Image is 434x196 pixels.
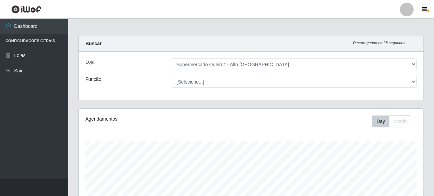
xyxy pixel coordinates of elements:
[353,41,408,45] i: Recarregando em 28 segundos...
[372,115,411,127] div: First group
[85,76,101,83] label: Função
[11,5,42,14] img: CoreUI Logo
[372,115,417,127] div: Toolbar with button groups
[372,115,389,127] button: Day
[85,115,218,123] div: Agendamentos
[85,58,94,66] label: Loja
[85,41,101,46] strong: Buscar
[389,115,411,127] button: Month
